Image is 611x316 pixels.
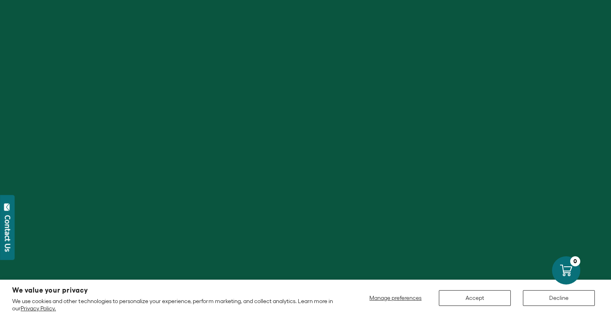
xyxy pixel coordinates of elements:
button: Manage preferences [364,290,427,306]
a: Privacy Policy. [21,305,56,312]
button: Decline [523,290,595,306]
p: We use cookies and other technologies to personalize your experience, perform marketing, and coll... [12,297,335,312]
h2: We value your privacy [12,287,335,294]
div: Contact Us [4,215,12,252]
div: 0 [570,256,580,266]
button: Accept [439,290,511,306]
span: Manage preferences [369,295,421,301]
